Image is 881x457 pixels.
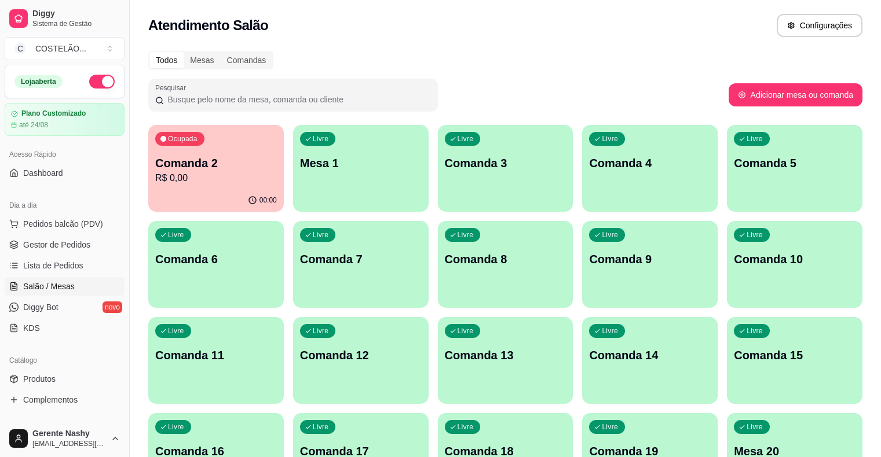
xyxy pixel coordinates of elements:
[5,277,125,296] a: Salão / Mesas
[313,326,329,336] p: Livre
[589,251,711,267] p: Comanda 9
[23,322,40,334] span: KDS
[445,347,566,363] p: Comanda 13
[602,230,618,239] p: Livre
[602,326,618,336] p: Livre
[5,215,125,233] button: Pedidos balcão (PDV)
[313,422,329,432] p: Livre
[458,326,474,336] p: Livre
[5,235,125,254] a: Gestor de Pedidos
[14,43,26,54] span: C
[221,52,273,68] div: Comandas
[184,52,220,68] div: Mesas
[5,425,125,452] button: Gerente Nashy[EMAIL_ADDRESS][DOMAIN_NAME]
[589,347,711,363] p: Comanda 14
[164,94,431,105] input: Pesquisar
[602,134,618,143] p: Livre
[32,9,120,19] span: Diggy
[5,319,125,337] a: KDS
[445,155,566,171] p: Comanda 3
[293,125,429,212] button: LivreMesa 1
[32,429,106,439] span: Gerente Nashy
[168,134,198,143] p: Ocupada
[5,145,125,164] div: Acesso Rápido
[23,218,103,230] span: Pedidos balcão (PDV)
[582,317,718,404] button: LivreComanda 14
[734,347,856,363] p: Comanda 15
[589,155,711,171] p: Comanda 4
[23,281,75,292] span: Salão / Mesas
[168,230,184,239] p: Livre
[734,155,856,171] p: Comanda 5
[155,251,277,267] p: Comanda 6
[5,164,125,182] a: Dashboard
[582,125,718,212] button: LivreComanda 4
[168,326,184,336] p: Livre
[14,75,63,88] div: Loja aberta
[313,230,329,239] p: Livre
[155,155,277,171] p: Comanda 2
[21,109,86,118] article: Plano Customizado
[5,370,125,388] a: Produtos
[155,347,277,363] p: Comanda 11
[19,120,48,130] article: até 24/08
[458,134,474,143] p: Livre
[5,390,125,409] a: Complementos
[148,125,284,212] button: OcupadaComanda 2R$ 0,0000:00
[148,221,284,308] button: LivreComanda 6
[5,298,125,316] a: Diggy Botnovo
[727,221,862,308] button: LivreComanda 10
[747,326,763,336] p: Livre
[32,439,106,448] span: [EMAIL_ADDRESS][DOMAIN_NAME]
[438,125,573,212] button: LivreComanda 3
[293,221,429,308] button: LivreComanda 7
[155,171,277,185] p: R$ 0,00
[777,14,862,37] button: Configurações
[149,52,184,68] div: Todos
[747,230,763,239] p: Livre
[458,230,474,239] p: Livre
[445,251,566,267] p: Comanda 8
[32,19,120,28] span: Sistema de Gestão
[747,422,763,432] p: Livre
[458,422,474,432] p: Livre
[148,317,284,404] button: LivreComanda 11
[23,394,78,406] span: Complementos
[727,317,862,404] button: LivreComanda 15
[35,43,86,54] div: COSTELÃO ...
[168,422,184,432] p: Livre
[300,347,422,363] p: Comanda 12
[23,239,90,250] span: Gestor de Pedidos
[438,317,573,404] button: LivreComanda 13
[5,37,125,60] button: Select a team
[89,75,115,89] button: Alterar Status
[300,251,422,267] p: Comanda 7
[148,16,268,35] h2: Atendimento Salão
[727,125,862,212] button: LivreComanda 5
[259,196,277,205] p: 00:00
[5,103,125,136] a: Plano Customizadoaté 24/08
[5,351,125,370] div: Catálogo
[5,196,125,215] div: Dia a dia
[293,317,429,404] button: LivreComanda 12
[582,221,718,308] button: LivreComanda 9
[438,221,573,308] button: LivreComanda 8
[734,251,856,267] p: Comanda 10
[23,301,59,313] span: Diggy Bot
[5,256,125,275] a: Lista de Pedidos
[5,5,125,32] a: DiggySistema de Gestão
[602,422,618,432] p: Livre
[155,83,190,93] label: Pesquisar
[747,134,763,143] p: Livre
[23,373,56,385] span: Produtos
[313,134,329,143] p: Livre
[729,83,862,106] button: Adicionar mesa ou comanda
[23,167,63,179] span: Dashboard
[23,260,83,271] span: Lista de Pedidos
[300,155,422,171] p: Mesa 1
